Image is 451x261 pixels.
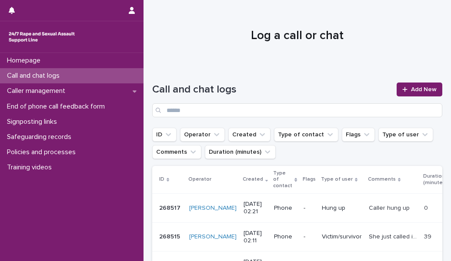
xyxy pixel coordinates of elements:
[411,86,437,93] span: Add New
[303,175,316,184] p: Flags
[180,128,225,142] button: Operator
[342,128,375,142] button: Flags
[244,230,267,244] p: [DATE] 02:11
[244,201,267,215] p: [DATE] 02:21
[3,102,112,111] p: End of phone call feedback form
[3,148,83,156] p: Policies and processes
[228,128,271,142] button: Created
[159,175,164,184] p: ID
[304,205,315,212] p: -
[3,87,72,95] p: Caller management
[152,145,201,159] button: Comments
[322,205,362,212] p: Hung up
[152,128,177,142] button: ID
[424,203,430,212] p: 0
[189,205,237,212] a: [PERSON_NAME]
[3,56,47,65] p: Homepage
[159,203,182,212] p: 268517
[152,29,442,43] h1: Log a call or chat
[322,233,362,241] p: Victim/survivor
[3,72,67,80] p: Call and chat logs
[274,205,296,212] p: Phone
[3,118,64,126] p: Signposting links
[274,128,338,142] button: Type of contact
[369,203,411,212] p: Caller hung up
[397,83,442,96] a: Add New
[378,128,433,142] button: Type of user
[3,133,78,141] p: Safeguarding records
[189,233,237,241] a: [PERSON_NAME]
[7,28,77,46] img: rhQMoQhaT3yELyF149Cw
[152,83,391,96] h1: Call and chat logs
[423,172,447,188] p: Duration (minutes)
[152,103,442,117] input: Search
[274,233,296,241] p: Phone
[321,175,353,184] p: Type of user
[205,145,276,159] button: Duration (minutes)
[159,231,182,241] p: 268515
[368,175,396,184] p: Comments
[3,163,59,172] p: Training videos
[304,233,315,241] p: -
[424,231,433,241] p: 39
[188,175,211,184] p: Operator
[369,231,419,241] p: She just called in to unburden, as she is feeling sad. Gave minimal encouragement throughout the ...
[273,168,292,191] p: Type of contact
[243,175,263,184] p: Created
